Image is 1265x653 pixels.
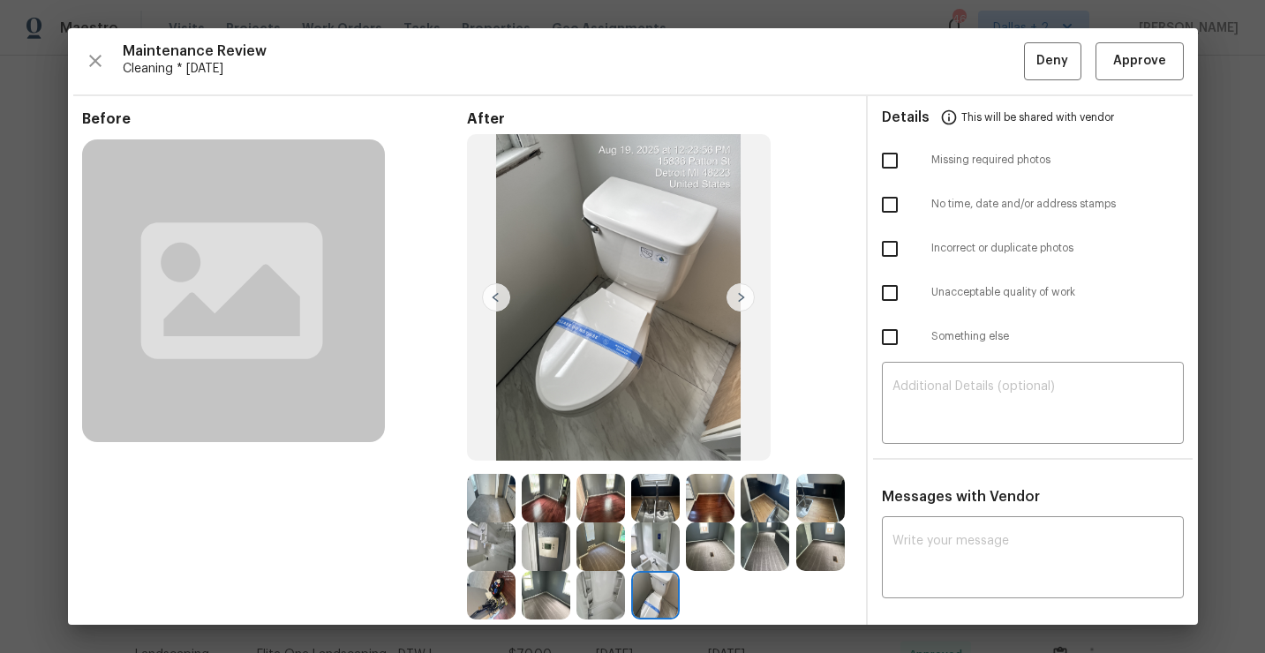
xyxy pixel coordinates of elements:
[1113,50,1166,72] span: Approve
[467,110,852,128] span: After
[1036,50,1068,72] span: Deny
[868,271,1198,315] div: Unacceptable quality of work
[123,60,1024,78] span: Cleaning * [DATE]
[82,110,467,128] span: Before
[882,96,930,139] span: Details
[727,283,755,311] img: right-chevron-button-url
[868,315,1198,359] div: Something else
[123,42,1024,60] span: Maintenance Review
[482,283,510,311] img: left-chevron-button-url
[868,227,1198,271] div: Incorrect or duplicate photos
[931,153,1184,168] span: Missing required photos
[1024,42,1081,80] button: Deny
[1096,42,1184,80] button: Approve
[868,139,1198,183] div: Missing required photos
[931,241,1184,256] span: Incorrect or duplicate photos
[931,329,1184,344] span: Something else
[931,285,1184,300] span: Unacceptable quality of work
[882,490,1040,504] span: Messages with Vendor
[961,96,1114,139] span: This will be shared with vendor
[868,183,1198,227] div: No time, date and/or address stamps
[931,197,1184,212] span: No time, date and/or address stamps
